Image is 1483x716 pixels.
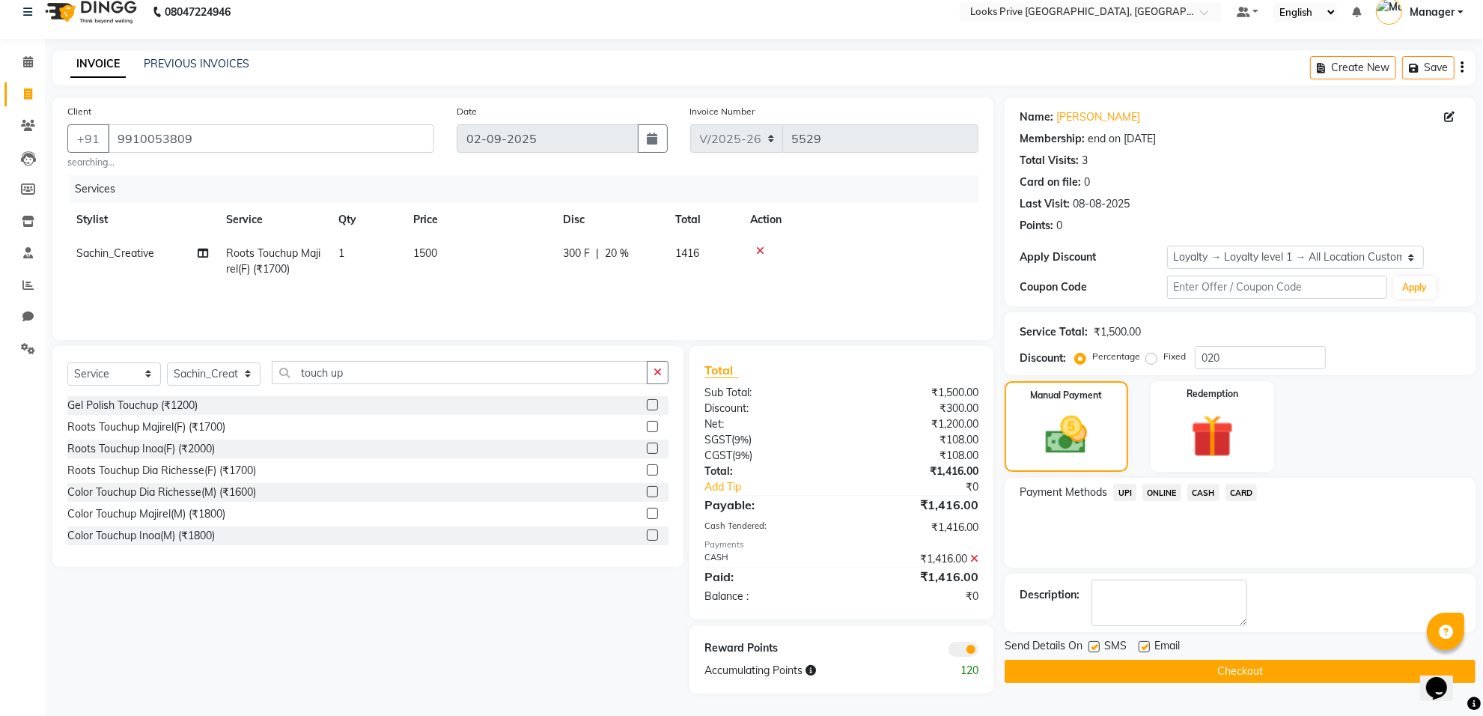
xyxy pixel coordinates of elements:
[1088,131,1156,147] div: end on [DATE]
[1020,485,1107,500] span: Payment Methods
[704,449,732,462] span: CGST
[67,485,256,500] div: Color Touchup Dia Richesse(M) (₹1600)
[1310,56,1396,79] button: Create New
[226,246,320,276] span: Roots Touchup Majirel(F) (₹1700)
[693,496,841,514] div: Payable:
[1020,175,1081,190] div: Card on file:
[217,203,329,237] th: Service
[841,589,990,604] div: ₹0
[457,105,477,118] label: Date
[693,640,841,657] div: Reward Points
[1167,276,1387,299] input: Enter Offer / Coupon Code
[1104,638,1127,657] span: SMS
[1020,324,1088,340] div: Service Total:
[693,448,841,464] div: ( )
[841,401,990,416] div: ₹300.00
[67,463,256,479] div: Roots Touchup Dia Richesse(F) (₹1700)
[841,448,990,464] div: ₹108.00
[693,464,841,479] div: Total:
[1005,638,1082,657] span: Send Details On
[693,416,841,432] div: Net:
[413,246,437,260] span: 1500
[693,568,841,586] div: Paid:
[866,479,990,495] div: ₹0
[1073,196,1130,212] div: 08-08-2025
[1113,484,1136,501] span: UPI
[1056,218,1062,234] div: 0
[675,246,699,260] span: 1416
[1020,249,1166,265] div: Apply Discount
[1020,153,1079,169] div: Total Visits:
[1020,587,1079,603] div: Description:
[67,124,109,153] button: +91
[841,385,990,401] div: ₹1,500.00
[67,398,198,413] div: Gel Polish Touchup (₹1200)
[67,203,217,237] th: Stylist
[1020,131,1085,147] div: Membership:
[563,246,590,261] span: 300 F
[841,568,990,586] div: ₹1,416.00
[693,401,841,416] div: Discount:
[1032,411,1100,459] img: _cash.svg
[693,432,841,448] div: ( )
[1005,660,1476,683] button: Checkout
[1031,389,1103,402] label: Manual Payment
[1020,351,1066,366] div: Discount:
[1020,196,1070,212] div: Last Visit:
[735,449,749,461] span: 9%
[329,203,404,237] th: Qty
[1163,350,1186,363] label: Fixed
[554,203,666,237] th: Disc
[704,362,739,378] span: Total
[1420,656,1468,701] iframe: chat widget
[67,441,215,457] div: Roots Touchup Inoa(F) (₹2000)
[741,203,978,237] th: Action
[67,419,225,435] div: Roots Touchup Majirel(F) (₹1700)
[70,51,126,78] a: INVOICE
[841,464,990,479] div: ₹1,416.00
[704,538,978,551] div: Payments
[841,432,990,448] div: ₹108.00
[704,433,731,446] span: SGST
[693,385,841,401] div: Sub Total:
[1020,218,1053,234] div: Points:
[1178,410,1247,463] img: _gift.svg
[1082,153,1088,169] div: 3
[67,105,91,118] label: Client
[67,528,215,544] div: Color Touchup Inoa(M) (₹1800)
[338,246,344,260] span: 1
[76,246,154,260] span: Sachin_Creative
[404,203,554,237] th: Price
[693,589,841,604] div: Balance :
[841,416,990,432] div: ₹1,200.00
[693,551,841,567] div: CASH
[108,124,434,153] input: Search by Name/Mobile/Email/Code
[144,57,249,70] a: PREVIOUS INVOICES
[272,361,648,384] input: Search or Scan
[666,203,741,237] th: Total
[1225,484,1258,501] span: CARD
[1410,4,1455,20] span: Manager
[67,156,434,169] small: searching...
[841,496,990,514] div: ₹1,416.00
[1094,324,1141,340] div: ₹1,500.00
[605,246,629,261] span: 20 %
[690,105,755,118] label: Invoice Number
[1154,638,1180,657] span: Email
[841,520,990,536] div: ₹1,416.00
[67,506,225,522] div: Color Touchup Majirel(M) (₹1800)
[1084,175,1090,190] div: 0
[69,175,990,203] div: Services
[1092,350,1140,363] label: Percentage
[1020,279,1166,295] div: Coupon Code
[1020,109,1053,125] div: Name:
[841,551,990,567] div: ₹1,416.00
[1402,56,1455,79] button: Save
[1056,109,1140,125] a: [PERSON_NAME]
[1187,387,1238,401] label: Redemption
[1393,276,1436,299] button: Apply
[1187,484,1219,501] span: CASH
[693,663,916,679] div: Accumulating Points
[693,520,841,536] div: Cash Tendered:
[1142,484,1181,501] span: ONLINE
